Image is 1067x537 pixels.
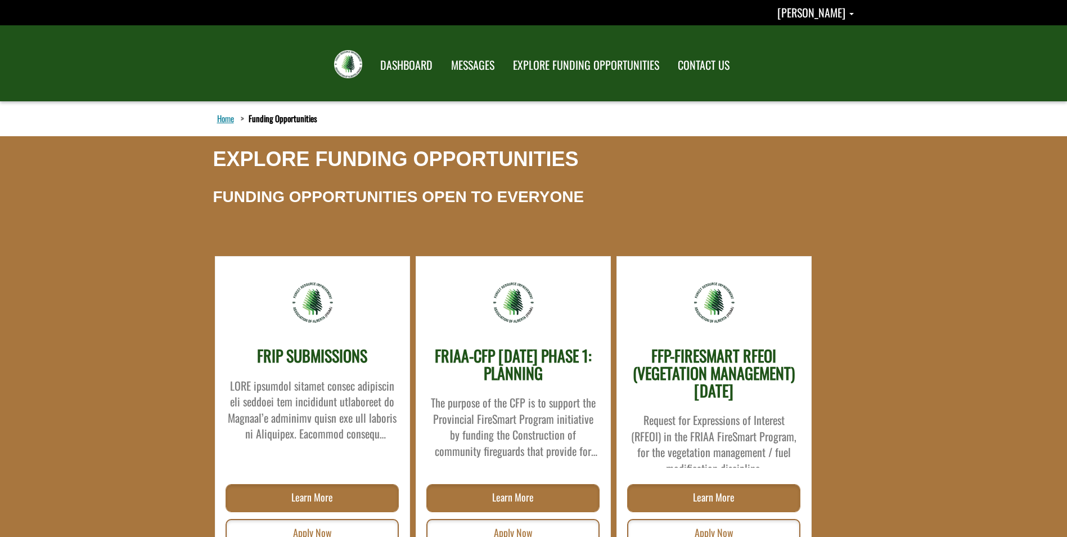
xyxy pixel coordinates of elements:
[213,189,584,206] h2: FUNDING OPPORTUNITIES OPEN TO EVERYONE
[669,51,738,79] a: CONTACT US
[291,281,334,324] img: friaa-logo.png
[238,113,317,124] li: Funding Opportunities
[257,347,367,365] h3: FRIP SUBMISSIONS
[213,148,579,171] h1: EXPLORE FUNDING OPPORTUNITIES
[227,371,398,442] div: LORE ipsumdol sitamet consec adipiscin eli seddoei tem incididunt utlaboreet do Magnaal’e adminim...
[777,4,854,21] a: Cristina Shantz
[627,484,800,512] a: Learn More
[492,281,534,324] img: friaa-logo.png
[372,51,441,79] a: DASHBOARD
[427,388,599,459] div: The purpose of the CFP is to support the Provincial FireSmart Program initiative by funding the C...
[777,4,845,21] span: [PERSON_NAME]
[426,484,600,512] a: Learn More
[693,281,735,324] img: friaa-logo.png
[226,484,399,512] a: Learn More
[427,347,599,382] h3: FRIAA-CFP [DATE] PHASE 1: PLANNING
[505,51,668,79] a: EXPLORE FUNDING OPPORTUNITIES
[443,51,503,79] a: MESSAGES
[628,347,800,399] h3: FFP-FIRESMART RFEOI (VEGETATION MANAGEMENT) [DATE]
[215,111,236,126] a: Home
[370,48,738,79] nav: Main Navigation
[334,50,362,78] img: FRIAA Submissions Portal
[628,405,800,468] div: Request for Expressions of Interest (RFEOI) in the FRIAA FireSmart Program, for the vegetation ma...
